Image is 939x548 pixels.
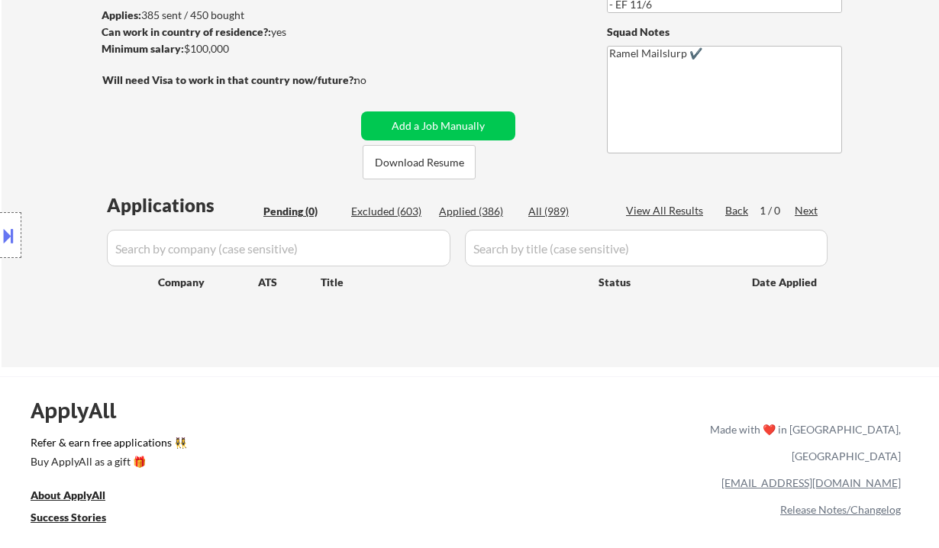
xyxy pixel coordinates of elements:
a: Release Notes/Changelog [780,503,901,516]
div: Made with ❤️ in [GEOGRAPHIC_DATA], [GEOGRAPHIC_DATA] [704,416,901,469]
a: About ApplyAll [31,487,127,506]
strong: Minimum salary: [102,42,184,55]
div: Next [795,203,819,218]
div: ApplyAll [31,398,134,424]
div: Applied (386) [439,204,515,219]
strong: Can work in country of residence?: [102,25,271,38]
u: Success Stories [31,511,106,524]
div: Title [321,275,584,290]
input: Search by title (case sensitive) [465,230,828,266]
strong: Will need Visa to work in that country now/future?: [102,73,357,86]
div: $100,000 [102,41,356,56]
div: Status [599,268,730,295]
strong: Applies: [102,8,141,21]
a: [EMAIL_ADDRESS][DOMAIN_NAME] [721,476,901,489]
a: Refer & earn free applications 👯‍♀️ [31,437,391,453]
u: About ApplyAll [31,488,105,501]
a: Buy ApplyAll as a gift 🎁 [31,453,183,472]
div: yes [102,24,351,40]
div: Buy ApplyAll as a gift 🎁 [31,456,183,467]
div: View All Results [626,203,708,218]
div: All (989) [528,204,605,219]
div: ATS [258,275,321,290]
input: Search by company (case sensitive) [107,230,450,266]
a: Success Stories [31,509,127,528]
div: Excluded (603) [351,204,428,219]
button: Download Resume [363,145,476,179]
div: no [354,73,398,88]
div: 1 / 0 [760,203,795,218]
button: Add a Job Manually [361,111,515,140]
div: Back [725,203,750,218]
div: Squad Notes [607,24,842,40]
div: 385 sent / 450 bought [102,8,356,23]
div: Pending (0) [263,204,340,219]
div: Date Applied [752,275,819,290]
